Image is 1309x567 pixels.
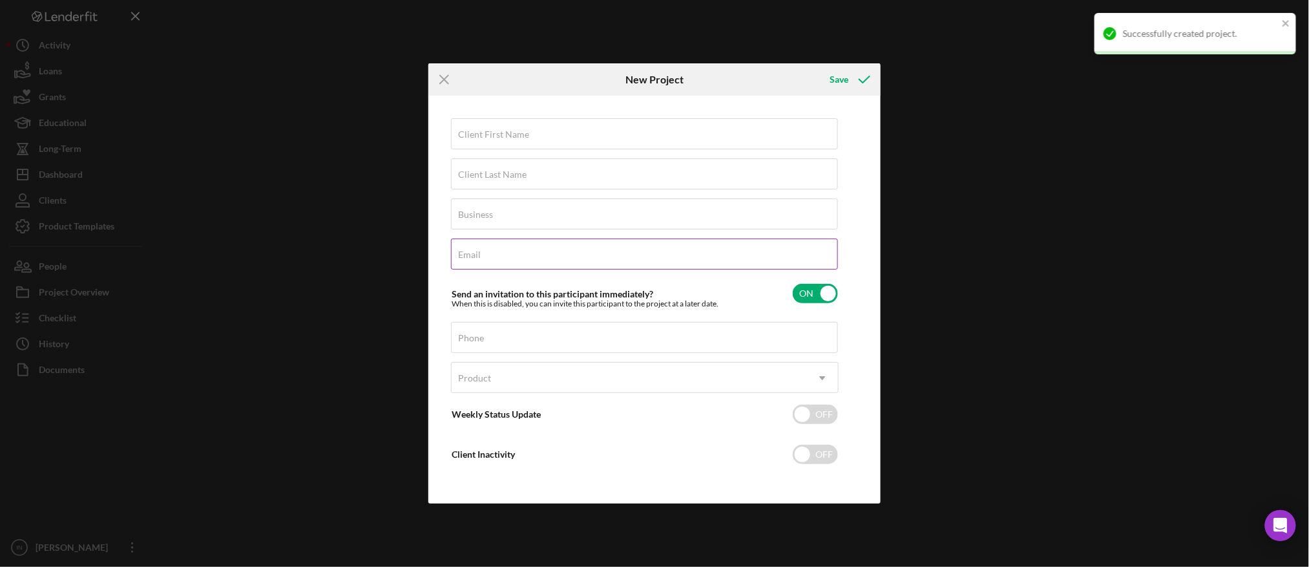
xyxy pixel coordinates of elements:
[458,129,529,140] label: Client First Name
[1282,18,1291,30] button: close
[452,449,515,460] label: Client Inactivity
[452,409,541,420] label: Weekly Status Update
[817,67,881,92] button: Save
[452,288,653,299] label: Send an invitation to this participant immediately?
[458,209,493,220] label: Business
[458,250,481,260] label: Email
[625,74,684,85] h6: New Project
[1123,28,1278,39] div: Successfully created project.
[1265,510,1296,541] div: Open Intercom Messenger
[830,67,848,92] div: Save
[452,299,718,308] div: When this is disabled, you can invite this participant to the project at a later date.
[458,373,491,383] div: Product
[458,333,484,343] label: Phone
[458,169,527,180] label: Client Last Name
